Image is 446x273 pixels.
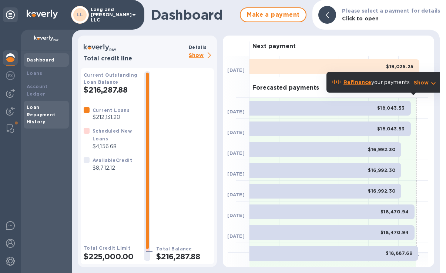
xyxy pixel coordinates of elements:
b: [DATE] [227,130,245,135]
h3: Next payment [252,43,296,50]
b: Current Outstanding Loan Balance [84,72,138,85]
b: $16,992.30 [368,188,395,194]
b: [DATE] [227,213,245,218]
b: [DATE] [227,171,245,177]
b: $18,887.69 [386,250,412,256]
b: Click to open [342,16,379,21]
p: Lang and [PERSON_NAME] LLC [91,7,128,23]
h1: Dashboard [151,7,236,23]
b: $18,470.94 [380,230,409,235]
b: [DATE] [227,109,245,114]
b: $18,470.94 [380,209,409,214]
div: Unpin categories [3,7,18,22]
button: Show [414,79,438,86]
b: Account Ledger [27,84,48,97]
b: Current Loans [93,107,130,113]
b: [DATE] [227,192,245,197]
h2: $216,287.88 [84,85,138,94]
b: [DATE] [227,67,245,73]
b: Loans [27,70,42,76]
h3: Total credit line [84,55,186,62]
b: $18,043.53 [377,126,405,131]
b: $16,992.30 [368,147,395,152]
h3: Forecasted payments [252,84,319,91]
b: Total Balance [156,246,192,252]
span: Make a payment [247,10,300,19]
p: $4,156.68 [93,143,138,150]
b: Total Credit Limit [84,245,130,251]
b: LL [77,12,83,17]
p: your payments. [343,79,411,86]
b: Please select a payment for details [342,8,440,14]
b: $18,043.53 [377,105,405,111]
button: Make a payment [240,7,306,22]
img: Foreign exchange [6,71,15,80]
b: Loan Repayment History [27,104,56,125]
h2: $225,000.00 [84,252,138,261]
p: $212,131.20 [93,113,130,121]
b: Details [189,44,207,50]
b: $19,025.25 [386,64,413,69]
p: Show [189,51,214,60]
b: Dashboard [27,57,55,63]
p: Show [414,79,429,86]
p: $8,712.12 [93,164,132,172]
b: [DATE] [227,150,245,156]
b: Refinance [343,79,371,85]
h2: $216,287.88 [156,252,211,261]
b: [DATE] [227,233,245,239]
b: Available Credit [93,157,132,163]
b: $16,992.30 [368,167,395,173]
img: Logo [27,10,58,19]
b: Scheduled New Loans [93,128,132,142]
